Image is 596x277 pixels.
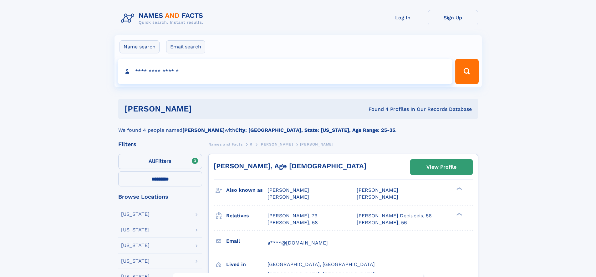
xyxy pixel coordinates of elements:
[267,261,375,267] span: [GEOGRAPHIC_DATA], [GEOGRAPHIC_DATA]
[267,212,318,219] a: [PERSON_NAME], 79
[125,105,280,113] h1: [PERSON_NAME]
[426,160,456,174] div: View Profile
[357,219,407,226] a: [PERSON_NAME], 56
[214,162,366,170] a: [PERSON_NAME], Age [DEMOGRAPHIC_DATA]
[118,194,202,200] div: Browse Locations
[455,187,462,191] div: ❯
[267,219,318,226] a: [PERSON_NAME], 58
[259,142,293,146] span: [PERSON_NAME]
[118,141,202,147] div: Filters
[428,10,478,25] a: Sign Up
[121,227,150,232] div: [US_STATE]
[235,127,395,133] b: City: [GEOGRAPHIC_DATA], State: [US_STATE], Age Range: 25-35
[226,236,267,246] h3: Email
[267,194,309,200] span: [PERSON_NAME]
[300,142,334,146] span: [PERSON_NAME]
[259,140,293,148] a: [PERSON_NAME]
[226,185,267,195] h3: Also known as
[250,142,252,146] span: R
[455,212,462,216] div: ❯
[118,59,453,84] input: search input
[357,194,398,200] span: [PERSON_NAME]
[280,106,472,113] div: Found 4 Profiles In Our Records Database
[226,210,267,221] h3: Relatives
[250,140,252,148] a: R
[410,160,472,175] a: View Profile
[357,212,432,219] a: [PERSON_NAME] Deciuceis, 56
[378,10,428,25] a: Log In
[118,10,208,27] img: Logo Names and Facts
[120,40,160,53] label: Name search
[121,259,150,264] div: [US_STATE]
[208,140,243,148] a: Names and Facts
[357,187,398,193] span: [PERSON_NAME]
[182,127,225,133] b: [PERSON_NAME]
[149,158,155,164] span: All
[121,212,150,217] div: [US_STATE]
[121,243,150,248] div: [US_STATE]
[455,59,478,84] button: Search Button
[226,259,267,270] h3: Lived in
[118,154,202,169] label: Filters
[267,187,309,193] span: [PERSON_NAME]
[166,40,205,53] label: Email search
[118,119,478,134] div: We found 4 people named with .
